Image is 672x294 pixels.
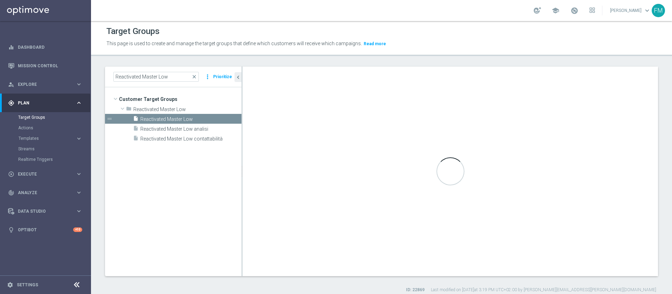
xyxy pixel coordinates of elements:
div: Streams [18,144,90,154]
button: Read more [363,40,387,48]
a: Realtime Triggers [18,157,73,162]
button: Data Studio keyboard_arrow_right [8,208,83,214]
span: Customer Target Groups [119,94,241,104]
i: folder [126,106,132,114]
div: Execute [8,171,76,177]
a: [PERSON_NAME]keyboard_arrow_down [609,5,652,16]
a: Target Groups [18,115,73,120]
i: keyboard_arrow_right [76,135,82,142]
button: Mission Control [8,63,83,69]
div: Mission Control [8,56,82,75]
a: Actions [18,125,73,131]
i: keyboard_arrow_right [76,208,82,214]
a: Dashboard [18,38,82,56]
i: lightbulb [8,227,14,233]
span: Templates [19,136,69,141]
div: Explore [8,81,76,88]
i: gps_fixed [8,100,14,106]
h1: Target Groups [106,26,160,36]
span: close [191,74,197,80]
i: settings [7,282,13,288]
input: Quick find group or folder [113,72,199,82]
button: gps_fixed Plan keyboard_arrow_right [8,100,83,106]
i: keyboard_arrow_right [76,171,82,177]
span: Reactivated Master Low contattabilit&#xE0; [140,136,241,142]
div: Realtime Triggers [18,154,90,165]
a: Mission Control [18,56,82,75]
div: Dashboard [8,38,82,56]
i: insert_drive_file [133,125,139,134]
button: equalizer Dashboard [8,45,83,50]
span: Plan [18,101,76,105]
button: Prioritize [212,72,233,82]
i: insert_drive_file [133,116,139,124]
span: Explore [18,82,76,87]
a: Streams [18,146,73,152]
label: ID: 22869 [406,287,425,293]
i: keyboard_arrow_right [76,81,82,88]
i: insert_drive_file [133,135,139,143]
span: This page is used to create and manage the target groups that define which customers will receive... [106,41,362,46]
span: Execute [18,172,76,176]
div: Templates [19,136,76,141]
div: Analyze [8,190,76,196]
i: person_search [8,81,14,88]
span: Analyze [18,191,76,195]
span: Data Studio [18,209,76,213]
span: Reactivated Master Low analisi [140,126,241,132]
span: keyboard_arrow_down [643,7,651,14]
i: equalizer [8,44,14,50]
a: Settings [17,283,38,287]
i: play_circle_outline [8,171,14,177]
i: chevron_left [235,74,241,81]
span: school [552,7,559,14]
label: Last modified on [DATE] at 3:19 PM UTC+02:00 by [PERSON_NAME][EMAIL_ADDRESS][PERSON_NAME][DOMAIN_... [431,287,656,293]
div: Actions [18,123,90,133]
div: FM [652,4,665,17]
button: chevron_left [234,72,241,82]
div: Target Groups [18,112,90,123]
div: Data Studio [8,208,76,214]
div: Optibot [8,220,82,239]
i: track_changes [8,190,14,196]
button: lightbulb Optibot +10 [8,227,83,233]
button: Templates keyboard_arrow_right [18,136,83,141]
span: Reactivated Master Low [133,107,241,112]
div: Plan [8,100,76,106]
div: +10 [73,227,82,232]
a: Optibot [18,220,73,239]
button: play_circle_outline Execute keyboard_arrow_right [8,171,83,177]
button: track_changes Analyze keyboard_arrow_right [8,190,83,196]
i: keyboard_arrow_right [76,189,82,196]
button: person_search Explore keyboard_arrow_right [8,82,83,87]
i: more_vert [204,72,211,82]
i: keyboard_arrow_right [76,100,82,106]
span: Reactivated Master Low [140,116,241,122]
div: Templates [18,133,90,144]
